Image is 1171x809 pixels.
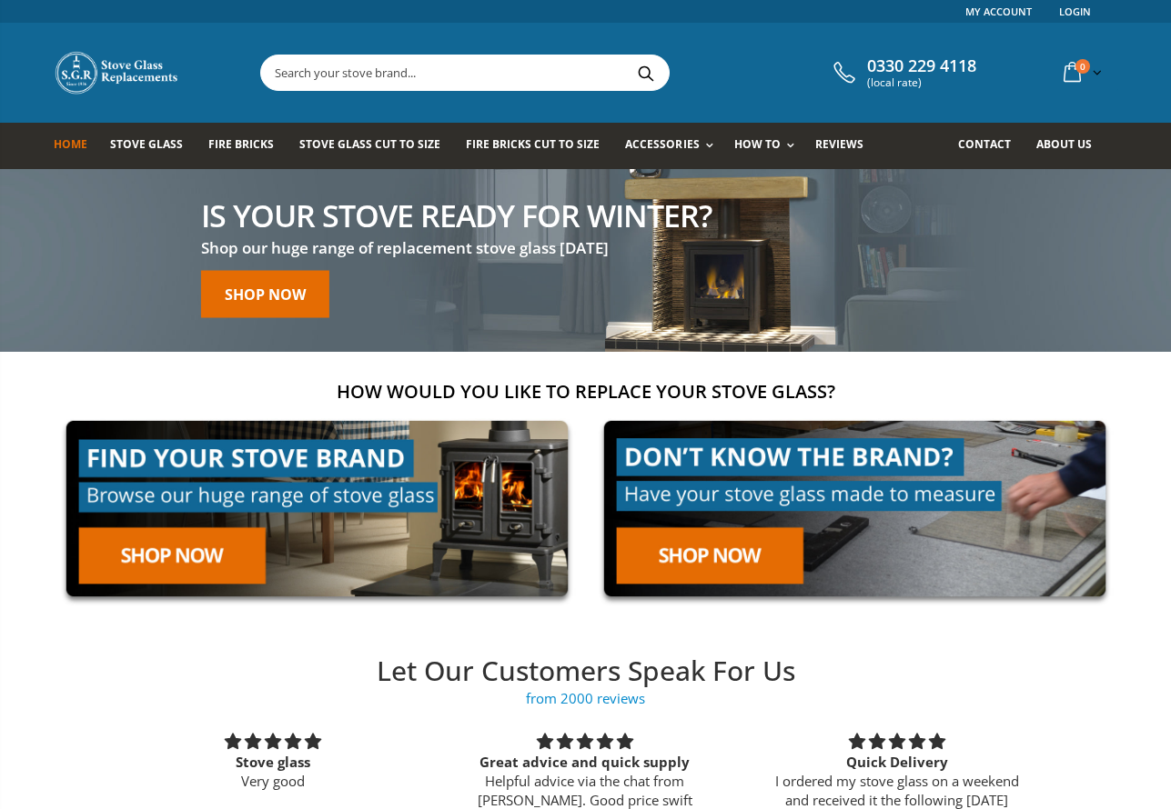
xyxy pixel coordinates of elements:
[1056,55,1105,90] a: 0
[110,123,197,169] a: Stove Glass
[1075,59,1090,74] span: 0
[139,753,408,772] div: Stove glass
[466,123,613,169] a: Fire Bricks Cut To Size
[201,200,712,231] h2: Is your stove ready for winter?
[625,136,699,152] span: Accessories
[867,56,976,76] span: 0330 229 4118
[261,55,873,90] input: Search your stove brand...
[117,653,1055,690] h2: Let Our Customers Speak For Us
[54,136,87,152] span: Home
[451,753,720,772] div: Great advice and quick supply
[734,136,781,152] span: How To
[762,753,1031,772] div: Quick Delivery
[139,772,408,791] p: Very good
[299,123,454,169] a: Stove Glass Cut To Size
[734,123,803,169] a: How To
[117,689,1055,708] a: 4.90 stars from 2000 reviews
[139,730,408,753] div: 5 stars
[208,123,288,169] a: Fire Bricks
[466,136,600,152] span: Fire Bricks Cut To Size
[54,408,580,609] img: find-your-brand-cta_9b334d5d-5c94-48ed-825f-d7972bbdebd0.jpg
[208,136,274,152] span: Fire Bricks
[815,136,863,152] span: Reviews
[762,730,1031,753] div: 5 stars
[815,123,877,169] a: Reviews
[201,271,329,318] a: Shop now
[958,123,1025,169] a: Contact
[54,123,101,169] a: Home
[54,50,181,95] img: Stove Glass Replacement
[110,136,183,152] span: Stove Glass
[829,56,976,89] a: 0330 229 4118 (local rate)
[299,136,440,152] span: Stove Glass Cut To Size
[591,408,1118,609] img: made-to-measure-cta_2cd95ceb-d519-4648-b0cf-d2d338fdf11f.jpg
[54,379,1118,404] h2: How would you like to replace your stove glass?
[867,76,976,89] span: (local rate)
[958,136,1011,152] span: Contact
[1036,136,1092,152] span: About us
[625,123,722,169] a: Accessories
[201,238,712,259] h3: Shop our huge range of replacement stove glass [DATE]
[117,689,1055,708] span: from 2000 reviews
[451,730,720,753] div: 5 stars
[1036,123,1105,169] a: About us
[626,55,667,90] button: Search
